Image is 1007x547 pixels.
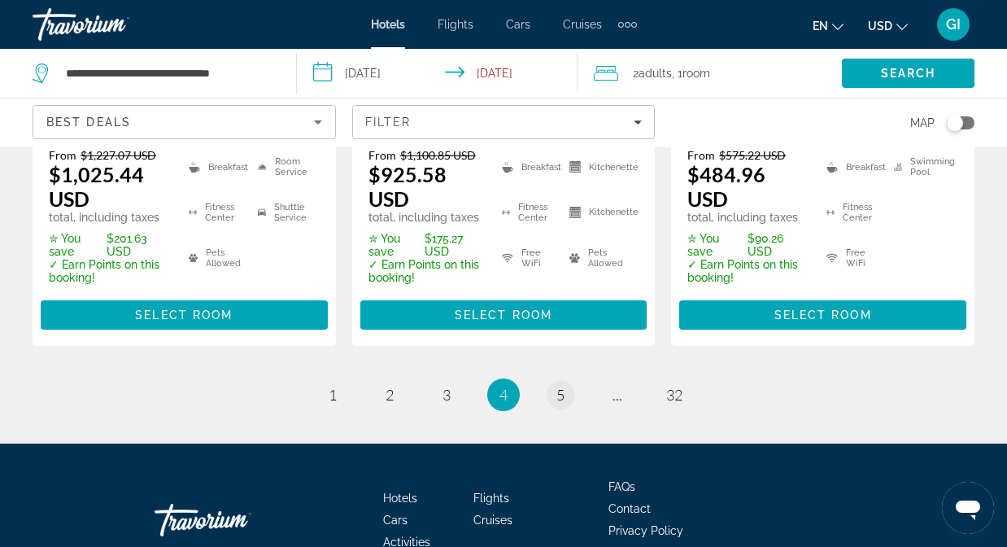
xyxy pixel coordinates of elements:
[473,514,512,527] a: Cruises
[639,67,672,80] span: Adults
[886,148,958,186] li: Swimming Pool
[46,112,322,132] mat-select: Sort by
[383,492,417,505] a: Hotels
[842,59,974,88] button: Search
[687,148,715,162] span: From
[442,386,451,404] span: 3
[386,386,394,404] span: 2
[818,239,886,277] li: Free WiFi
[368,162,447,211] ins: $925.58 USD
[250,194,320,231] li: Shuttle Service
[818,194,886,231] li: Fitness Center
[41,300,328,330] button: Select Room
[41,304,328,322] a: Select Room
[687,232,806,258] p: $90.26 USD
[250,148,320,186] li: Room Service
[49,232,168,258] p: $201.63 USD
[682,67,710,80] span: Room
[679,300,966,330] button: Select Room
[365,116,412,129] span: Filter
[49,258,168,284] p: ✓ Earn Points on this booking!
[561,194,639,231] li: Kitchenette
[181,194,251,231] li: Fitness Center
[506,18,530,31] a: Cars
[687,162,765,211] ins: $484.96 USD
[473,492,509,505] a: Flights
[672,62,710,85] span: , 1
[608,502,651,515] a: Contact
[494,194,561,231] li: Fitness Center
[633,62,672,85] span: 2
[687,232,743,258] span: ✮ You save
[181,148,251,186] li: Breakfast
[360,304,647,322] a: Select Room
[368,148,396,162] span: From
[383,514,408,527] a: Cars
[666,386,682,404] span: 32
[608,480,635,493] a: FAQs
[49,148,76,162] span: From
[818,148,886,186] li: Breakfast
[438,18,473,31] a: Flights
[368,232,421,258] span: ✮ You save
[881,67,936,80] span: Search
[81,148,156,162] del: $1,227.07 USD
[868,14,908,37] button: Change currency
[46,116,131,129] span: Best Deals
[181,239,251,277] li: Pets Allowed
[910,112,935,134] span: Map
[563,18,602,31] a: Cruises
[155,496,317,545] a: Go Home
[297,49,578,98] button: Select check in and out date
[400,148,476,162] del: $1,100.85 USD
[49,232,102,258] span: ✮ You save
[371,18,405,31] a: Hotels
[813,14,844,37] button: Change language
[942,482,994,534] iframe: Кнопка запуска окна обмена сообщениями
[135,309,233,322] span: Select Room
[687,211,806,224] p: total, including taxes
[608,524,683,537] a: Privacy Policy
[687,258,806,284] p: ✓ Earn Points on this booking!
[561,148,639,186] li: Kitchenette
[368,258,482,284] p: ✓ Earn Points on this booking!
[719,148,786,162] del: $575.22 USD
[774,309,872,322] span: Select Room
[368,232,482,258] p: $175.27 USD
[33,379,974,411] nav: Pagination
[578,49,842,98] button: Travelers: 2 adults, 0 children
[561,239,639,277] li: Pets Allowed
[455,309,552,322] span: Select Room
[33,3,195,46] a: Travorium
[360,300,647,330] button: Select Room
[64,61,272,85] input: Search hotel destination
[679,304,966,322] a: Select Room
[329,386,337,404] span: 1
[813,20,828,33] span: en
[612,386,622,404] span: ...
[494,239,561,277] li: Free WiFi
[556,386,565,404] span: 5
[946,16,961,33] span: GI
[494,148,561,186] li: Breakfast
[935,116,974,130] button: Toggle map
[499,386,508,404] span: 4
[49,162,144,211] ins: $1,025.44 USD
[618,11,637,37] button: Extra navigation items
[352,105,656,139] button: Filters
[368,211,482,224] p: total, including taxes
[49,211,168,224] p: total, including taxes
[932,7,974,42] button: User Menu
[868,20,892,33] span: USD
